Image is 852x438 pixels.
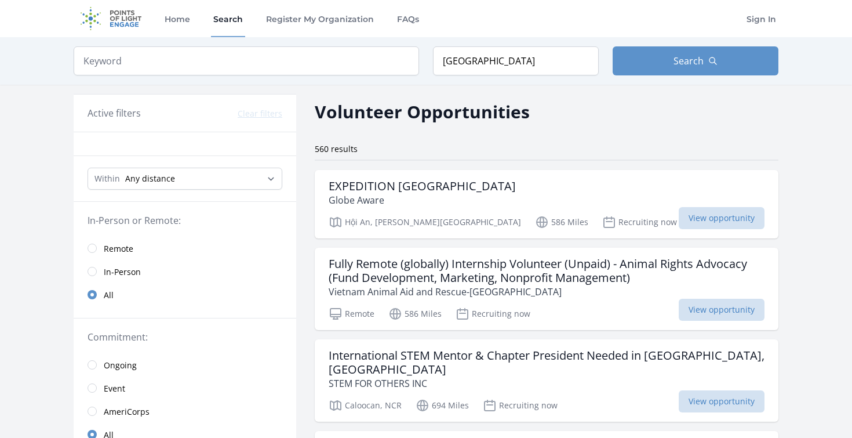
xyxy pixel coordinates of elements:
a: EXPEDITION [GEOGRAPHIC_DATA] Globe Aware Hội An, [PERSON_NAME][GEOGRAPHIC_DATA] 586 Miles Recruit... [315,170,778,238]
a: Remote [74,237,296,260]
a: Ongoing [74,353,296,377]
span: In-Person [104,266,141,278]
span: 560 results [315,143,358,154]
span: Search [673,54,704,68]
h3: Fully Remote (globally) Internship Volunteer (Unpaid) - Animal Rights Advocacy (Fund Development,... [329,257,764,285]
a: In-Person [74,260,296,283]
span: AmeriCorps [104,406,150,418]
input: Location [433,46,599,75]
p: STEM FOR OTHERS INC [329,377,764,390]
a: International STEM Mentor & Chapter President Needed in [GEOGRAPHIC_DATA], [GEOGRAPHIC_DATA] STEM... [315,339,778,422]
span: View opportunity [679,390,764,412]
p: Recruiting now [456,307,530,321]
p: 586 Miles [535,215,588,229]
a: Fully Remote (globally) Internship Volunteer (Unpaid) - Animal Rights Advocacy (Fund Development,... [315,248,778,330]
span: View opportunity [679,207,764,229]
p: 586 Miles [388,307,442,321]
p: Remote [329,307,374,321]
p: Recruiting now [602,215,677,229]
span: All [104,289,114,301]
a: All [74,283,296,306]
span: View opportunity [679,299,764,321]
select: Search Radius [88,168,282,190]
p: Globe Aware [329,193,516,207]
a: AmeriCorps [74,400,296,423]
span: Remote [104,243,133,255]
input: Keyword [74,46,419,75]
p: Caloocan, NCR [329,399,402,412]
span: Ongoing [104,360,137,371]
p: Hội An, [PERSON_NAME][GEOGRAPHIC_DATA] [329,215,521,229]
legend: In-Person or Remote: [88,213,282,227]
button: Clear filters [238,108,282,120]
span: Event [104,383,125,394]
h3: EXPEDITION [GEOGRAPHIC_DATA] [329,179,516,193]
h3: Active filters [88,106,141,120]
p: Recruiting now [483,399,558,412]
p: Vietnam Animal Aid and Rescue-[GEOGRAPHIC_DATA] [329,285,764,299]
p: 694 Miles [416,399,469,412]
h2: Volunteer Opportunities [315,99,530,125]
button: Search [613,46,778,75]
a: Event [74,377,296,400]
legend: Commitment: [88,330,282,344]
h3: International STEM Mentor & Chapter President Needed in [GEOGRAPHIC_DATA], [GEOGRAPHIC_DATA] [329,349,764,377]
